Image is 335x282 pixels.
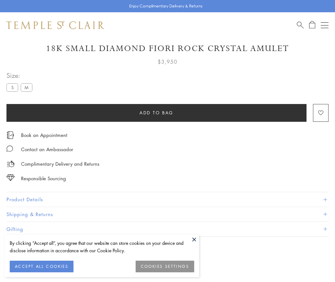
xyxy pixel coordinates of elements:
[10,261,73,272] button: ACCEPT ALL COOKIES
[21,131,67,139] a: Book an Appointment
[6,174,15,181] img: icon_sourcing.svg
[10,239,194,254] div: By clicking “Accept all”, you agree that our website can store cookies on your device and disclos...
[6,43,329,54] h1: 18K Small Diamond Fiori Rock Crystal Amulet
[6,104,307,122] button: Add to bag
[129,3,203,9] p: Enjoy Complimentary Delivery & Returns
[140,109,173,116] span: Add to bag
[158,57,177,66] span: $3,950
[136,261,194,272] button: COOKIES SETTINGS
[6,192,329,207] button: Product Details
[6,160,15,168] img: icon_delivery.svg
[6,83,18,91] label: S
[309,21,315,29] a: Open Shopping Bag
[21,174,66,183] div: Responsible Sourcing
[6,131,14,139] img: icon_appointment.svg
[6,222,329,236] button: Gifting
[21,83,32,91] label: M
[6,207,329,222] button: Shipping & Returns
[6,21,104,29] img: Temple St. Clair
[6,70,35,81] span: Size:
[21,160,99,168] p: Complimentary Delivery and Returns
[321,21,329,29] button: Open navigation
[297,21,304,29] a: Search
[21,145,73,153] div: Contact an Ambassador
[6,145,13,152] img: MessageIcon-01_2.svg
